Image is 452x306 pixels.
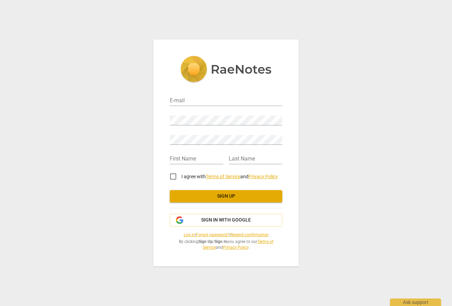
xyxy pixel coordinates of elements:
a: Forgot password? [196,232,229,237]
b: Sign In [214,239,227,244]
a: Privacy Policy [248,174,278,179]
button: Sign up [170,190,282,202]
span: Sign up [175,193,277,200]
a: Log in [184,232,195,237]
span: I agree with and [181,174,278,179]
button: Sign in with Google [170,214,282,227]
a: Terms of Service [203,239,273,250]
a: Resend confirmation [230,232,269,237]
img: 5ac2273c67554f335776073100b6d88f.svg [180,56,272,84]
div: Ask support [390,299,441,306]
b: Sign Up [198,239,213,244]
span: By clicking / you agree to our and . [170,239,282,250]
span: Sign in with Google [201,217,251,224]
a: Terms of Service [206,174,240,179]
a: Privacy Policy [223,245,248,250]
span: | | [170,232,282,238]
